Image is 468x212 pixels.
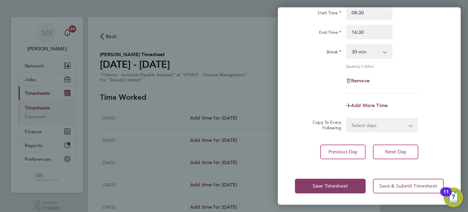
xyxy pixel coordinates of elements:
label: Copy To Every Following [308,120,341,131]
span: Remove [351,78,370,84]
span: Save Timesheet [313,183,348,189]
button: Remove [346,78,370,83]
div: Quantity: hrs [346,64,418,69]
span: Add More Time [351,102,388,108]
input: E.g. 08:00 [346,5,392,20]
span: Previous Day [328,149,358,155]
span: Save & Submit Timesheet [379,183,437,189]
button: Save & Submit Timesheet [373,179,444,193]
button: Open Resource Center, 11 new notifications [444,188,463,207]
label: Break [327,49,341,56]
label: Start Time [317,10,341,17]
button: Previous Day [320,145,366,159]
label: End Time [319,30,341,37]
div: 11 [443,192,449,200]
button: Next Day [373,145,418,159]
input: E.g. 18:00 [346,25,392,39]
span: Next Day [385,149,406,155]
span: 7.50 [361,64,369,69]
button: Add More Time [346,103,388,108]
button: Save Timesheet [295,179,366,193]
